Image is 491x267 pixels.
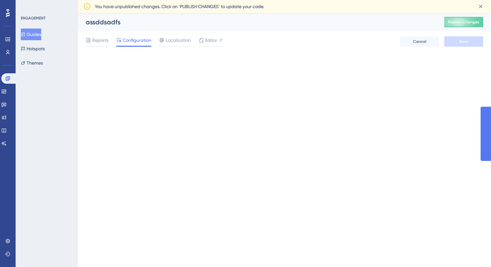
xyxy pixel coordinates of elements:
[459,39,468,44] span: Save
[21,57,43,69] button: Themes
[205,36,217,44] span: Editor
[444,36,483,47] button: Save
[95,3,264,10] span: You have unpublished changes. Click on ‘PUBLISH CHANGES’ to update your code.
[21,43,45,55] button: Hotspots
[92,36,108,44] span: Reports
[464,241,483,261] iframe: UserGuiding AI Assistant Launcher
[86,18,428,27] div: assddsadfs
[400,36,439,47] button: Cancel
[448,19,479,25] span: Publish Changes
[413,39,426,44] span: Cancel
[166,36,191,44] span: Localization
[123,36,151,44] span: Configuration
[444,17,483,27] button: Publish Changes
[21,16,45,21] div: ENGAGEMENT
[21,29,41,40] button: Guides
